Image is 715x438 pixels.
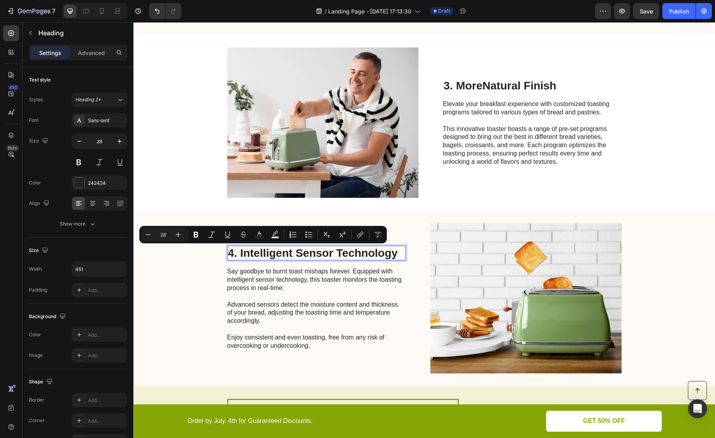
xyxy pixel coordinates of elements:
[310,103,487,144] p: This innovative toaster boasts a range of pre-set programs designed to bring out the best in diff...
[29,417,45,424] div: Corner
[29,265,42,273] div: Width
[88,332,125,339] div: Add...
[29,96,43,103] div: Styles
[29,76,51,83] div: Text style
[75,96,101,103] span: Heading 2*
[29,396,44,404] div: Border
[29,377,54,387] div: Shape
[349,57,423,70] strong: Natural Finish
[29,352,43,359] div: Image
[8,84,19,91] div: 450
[662,3,696,19] button: Publish
[29,198,51,209] div: Align
[88,180,125,187] div: 242424
[310,78,487,95] p: Elevate your breakfast experience with customized toasting programs tailored to various types of ...
[438,8,450,15] span: Draft
[633,3,659,19] button: Save
[29,117,39,124] div: Font
[29,245,50,256] div: Size
[94,224,272,239] h2: Rich Text Editor. Editing area: main
[78,49,105,57] p: Advanced
[88,417,125,425] div: Add...
[94,25,285,176] img: gempages_432750572815254551-e482b8d6-7abe-4a97-b54a-79c1ad70bbfa.webp
[60,220,97,228] div: Show more
[29,179,41,186] div: Color
[88,117,125,124] div: Sans-serif
[310,56,488,71] h2: Rich Text Editor. Editing area: main
[640,8,653,15] span: Save
[149,3,181,19] div: Undo/Redo
[29,217,127,231] button: Show more
[94,245,272,328] p: Say goodbye to burnt toast mishaps forever. Equipped with intelligent sensor technology, this toa...
[688,399,707,418] div: Open Intercom Messenger
[3,3,59,19] button: 7
[29,136,50,146] div: Size
[6,145,19,151] div: Beta
[133,22,715,438] iframe: Design area
[72,93,127,107] button: Heading 2*
[413,389,529,410] a: GET 50% OFF
[88,397,125,404] div: Add...
[72,262,127,276] input: Auto
[29,286,47,294] div: Padding
[297,201,488,351] img: gempages_432750572815254551-ed437212-7f3d-4e87-8ecf-a5b40df64c7c.webp
[88,352,125,359] div: Add...
[95,224,272,238] p: 4. Intelligent Sensor Technology
[310,57,487,70] p: 3. More
[29,331,41,338] div: Color
[29,311,67,322] div: Background
[88,287,125,294] div: Add...
[325,7,327,15] span: /
[669,7,689,15] div: Publish
[52,6,55,16] p: 7
[38,28,124,38] p: Heading
[450,395,492,403] p: GET 50% OFF
[139,226,387,243] div: Editor contextual toolbar
[328,7,411,15] span: Landing Page - [DATE] 17:13:30
[39,49,61,57] p: Settings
